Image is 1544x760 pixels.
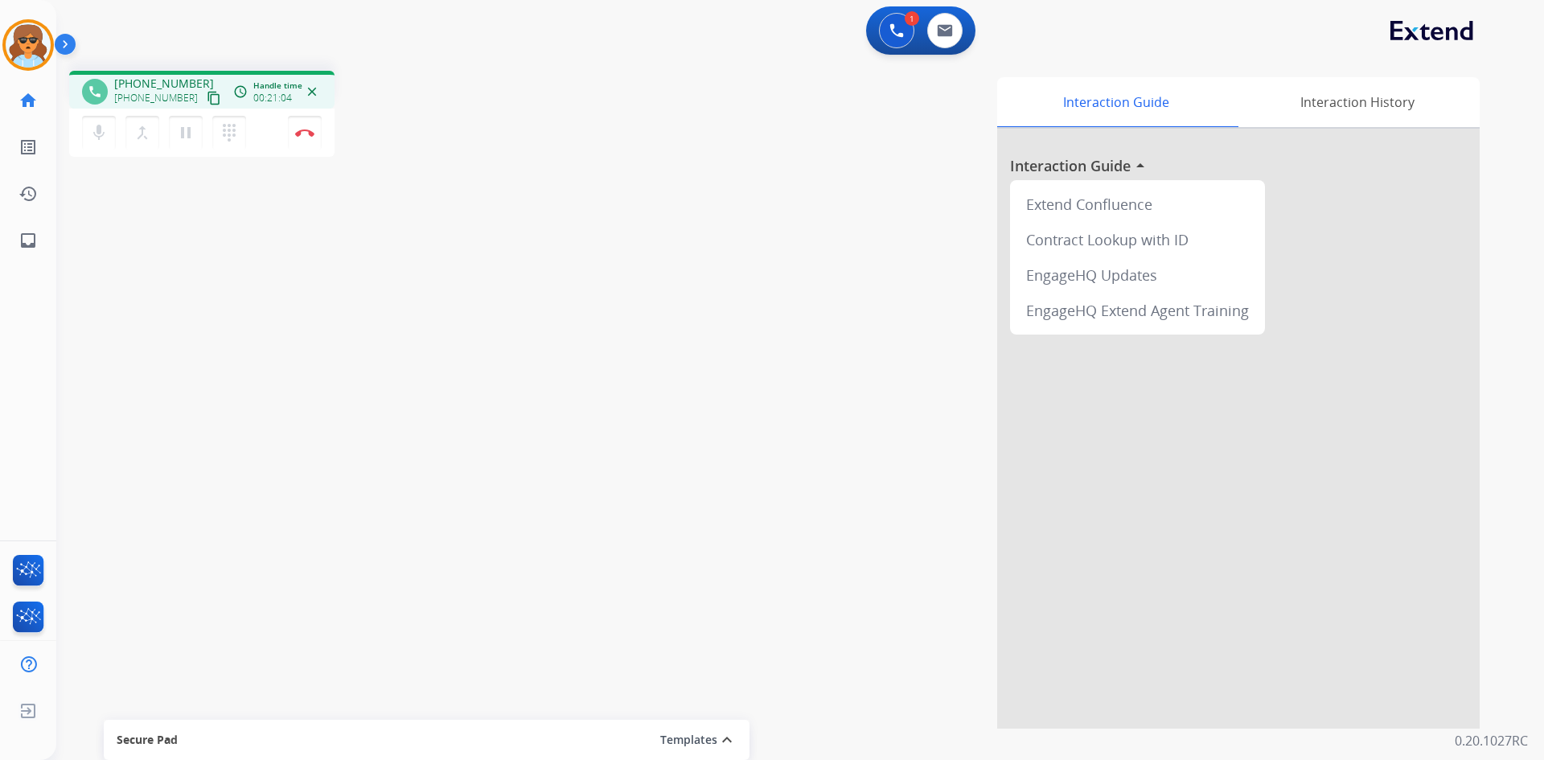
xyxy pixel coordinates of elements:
button: Templates [660,730,717,750]
p: 0.20.1027RC [1455,731,1528,750]
mat-icon: merge_type [133,123,152,142]
mat-icon: history [18,184,38,203]
span: Handle time [253,80,302,92]
span: Secure Pad [117,732,178,748]
div: Interaction Guide [997,77,1234,127]
mat-icon: access_time [233,84,248,99]
mat-icon: inbox [18,231,38,250]
img: control [295,129,314,137]
div: EngageHQ Updates [1016,257,1259,293]
mat-icon: content_copy [207,91,221,105]
div: Interaction History [1234,77,1480,127]
mat-icon: close [305,84,319,99]
mat-icon: list_alt [18,138,38,157]
img: avatar [6,23,51,68]
mat-icon: mic [89,123,109,142]
mat-icon: expand_less [717,730,737,750]
span: 00:21:04 [253,92,292,105]
mat-icon: pause [176,123,195,142]
div: Contract Lookup with ID [1016,222,1259,257]
div: Extend Confluence [1016,187,1259,222]
div: 1 [905,11,919,26]
mat-icon: phone [88,84,102,99]
span: [PHONE_NUMBER] [114,76,214,92]
mat-icon: home [18,91,38,110]
mat-icon: dialpad [220,123,239,142]
span: [PHONE_NUMBER] [114,92,198,105]
div: EngageHQ Extend Agent Training [1016,293,1259,328]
